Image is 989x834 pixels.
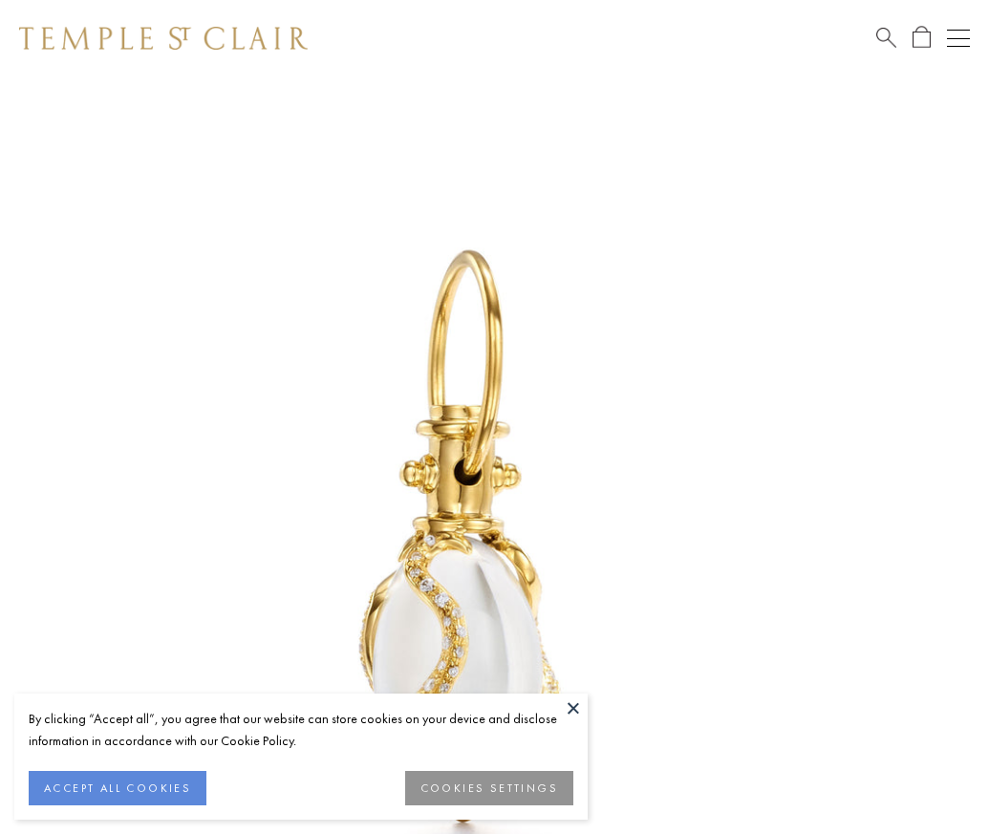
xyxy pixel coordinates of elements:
[913,26,931,50] a: Open Shopping Bag
[29,708,573,752] div: By clicking “Accept all”, you agree that our website can store cookies on your device and disclos...
[29,771,206,805] button: ACCEPT ALL COOKIES
[876,26,896,50] a: Search
[19,27,308,50] img: Temple St. Clair
[947,27,970,50] button: Open navigation
[405,771,573,805] button: COOKIES SETTINGS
